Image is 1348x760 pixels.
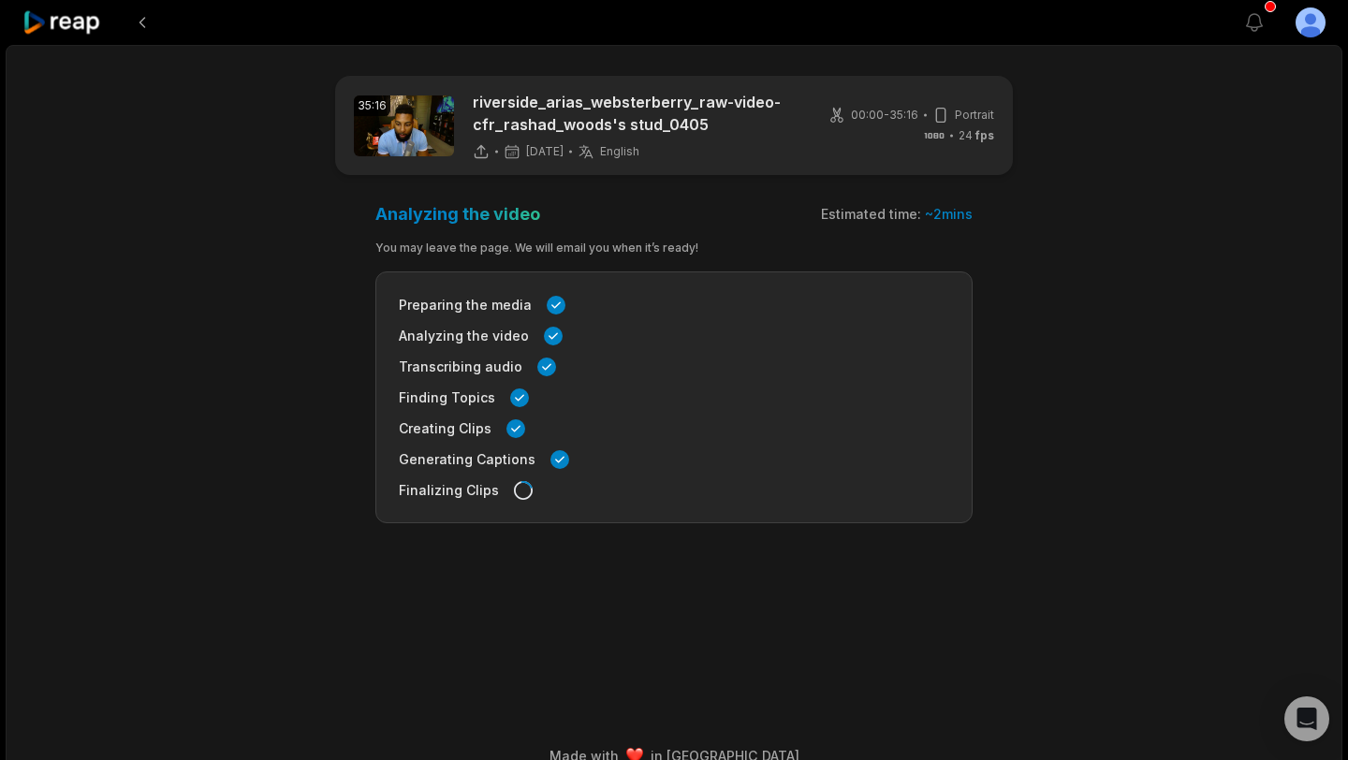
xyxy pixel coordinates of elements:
span: Preparing the media [399,295,532,314]
span: Generating Captions [399,449,535,469]
span: 00:00 - 35:16 [851,107,918,124]
h3: Analyzing the video [375,203,540,225]
p: riverside_arias_websterberry_raw-video-cfr_rashad_woods's stud_0405 [473,91,796,136]
span: ~ 2 mins [925,206,973,222]
div: You may leave the page. We will email you when it’s ready! [375,240,973,256]
span: 24 [959,127,994,144]
span: [DATE] [526,144,564,159]
span: Transcribing audio [399,357,522,376]
span: Finding Topics [399,387,495,407]
span: Finalizing Clips [399,480,499,500]
div: Estimated time: [821,205,973,224]
span: Analyzing the video [399,326,529,345]
span: fps [975,128,994,142]
div: Open Intercom Messenger [1284,696,1329,741]
span: Portrait [955,107,994,124]
span: Creating Clips [399,418,491,438]
span: English [600,144,639,159]
div: 35:16 [354,95,390,116]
